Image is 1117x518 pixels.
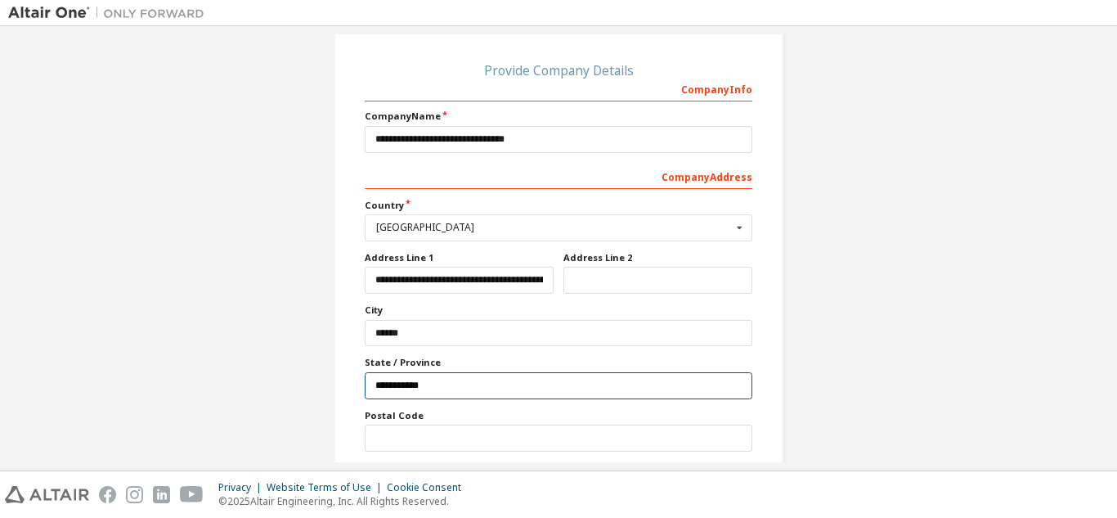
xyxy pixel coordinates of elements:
img: Altair One [8,5,213,21]
img: altair_logo.svg [5,486,89,503]
label: State / Province [365,356,752,369]
div: Provide Company Details [365,65,752,75]
label: Address Line 2 [563,251,752,264]
div: [GEOGRAPHIC_DATA] [376,223,732,232]
div: Website Terms of Use [267,481,387,494]
label: Address Line 1 [365,251,554,264]
label: City [365,304,752,317]
label: Postal Code [365,409,752,422]
img: facebook.svg [99,486,116,503]
label: Country [365,199,752,212]
div: Company Address [365,163,752,189]
img: linkedin.svg [153,486,170,503]
div: Privacy [218,481,267,494]
label: Company Name [365,110,752,123]
p: © 2025 Altair Engineering, Inc. All Rights Reserved. [218,494,471,508]
img: instagram.svg [126,486,143,503]
div: Company Info [365,75,752,101]
img: youtube.svg [180,486,204,503]
div: Cookie Consent [387,481,471,494]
